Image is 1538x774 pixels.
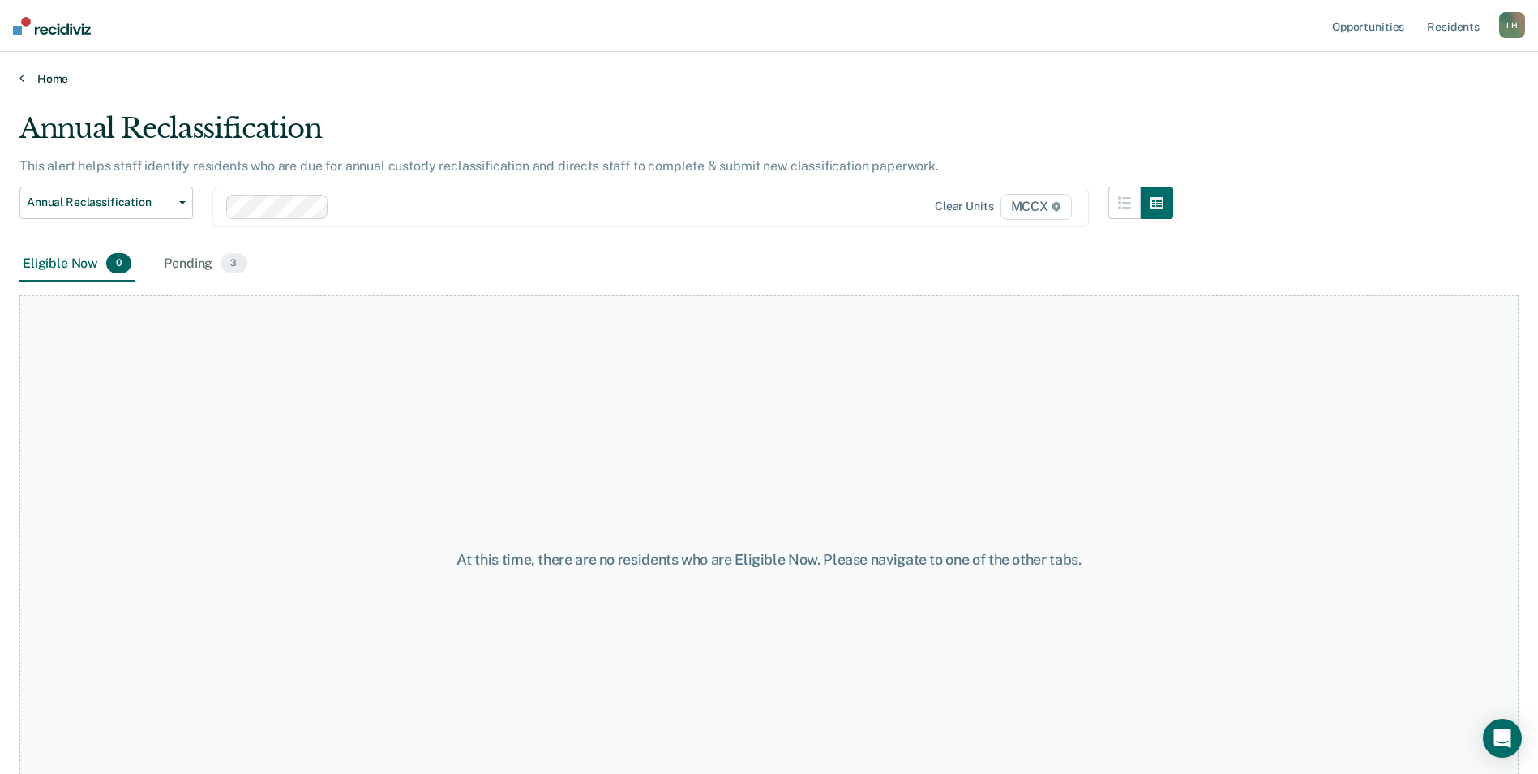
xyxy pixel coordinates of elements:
[19,158,939,174] p: This alert helps staff identify residents who are due for annual custody reclassification and dir...
[1499,12,1525,38] div: L H
[106,253,131,274] span: 0
[1499,12,1525,38] button: LH
[1000,194,1072,220] span: MCCX
[19,112,1173,158] div: Annual Reclassification
[935,200,994,213] div: Clear units
[27,196,173,209] span: Annual Reclassification
[1483,719,1522,758] div: Open Intercom Messenger
[161,247,250,282] div: Pending3
[19,71,1519,86] a: Home
[13,17,91,35] img: Recidiviz
[19,247,135,282] div: Eligible Now0
[395,551,1144,569] div: At this time, there are no residents who are Eligible Now. Please navigate to one of the other tabs.
[221,253,246,274] span: 3
[19,187,193,219] button: Annual Reclassification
